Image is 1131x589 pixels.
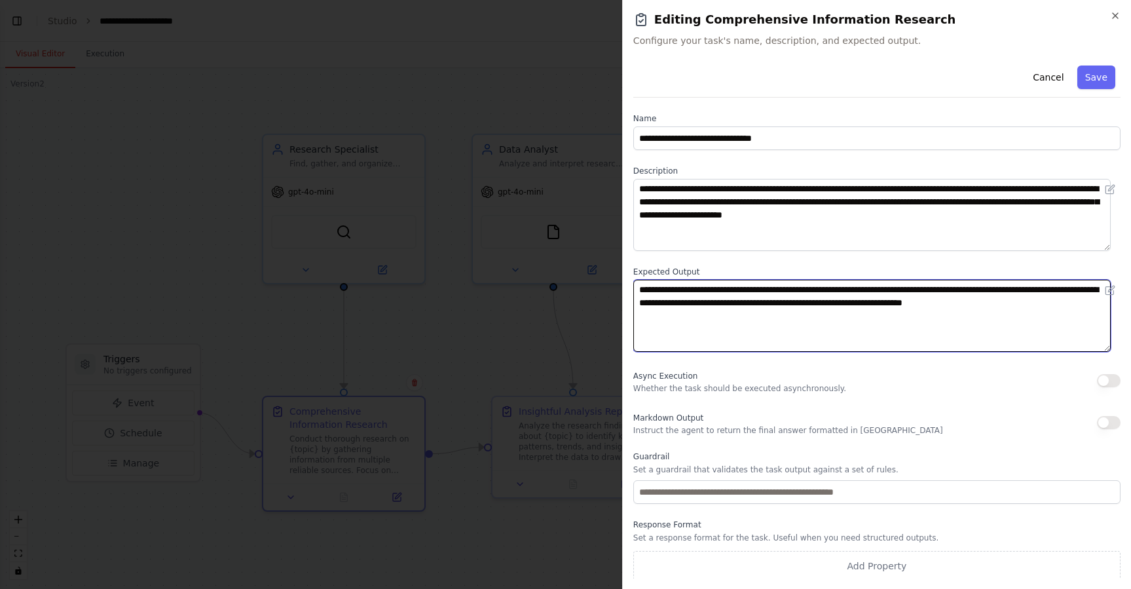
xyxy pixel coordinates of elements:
[633,34,1121,47] span: Configure your task's name, description, and expected output.
[633,551,1121,581] button: Add Property
[633,267,1121,277] label: Expected Output
[633,451,1121,462] label: Guardrail
[633,113,1121,124] label: Name
[633,465,1121,475] p: Set a guardrail that validates the task output against a set of rules.
[633,371,697,381] span: Async Execution
[633,166,1121,176] label: Description
[1102,282,1118,298] button: Open in editor
[1025,66,1071,89] button: Cancel
[633,425,943,436] p: Instruct the agent to return the final answer formatted in [GEOGRAPHIC_DATA]
[1102,181,1118,197] button: Open in editor
[1077,66,1115,89] button: Save
[633,533,1121,543] p: Set a response format for the task. Useful when you need structured outputs.
[633,520,1121,530] label: Response Format
[633,10,1121,29] h2: Editing Comprehensive Information Research
[633,413,703,423] span: Markdown Output
[633,383,846,394] p: Whether the task should be executed asynchronously.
